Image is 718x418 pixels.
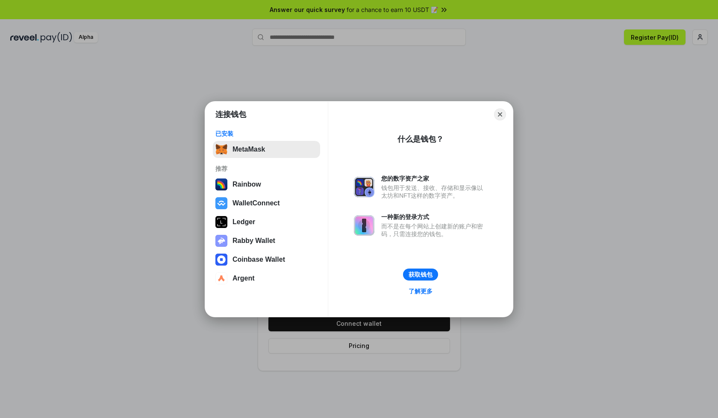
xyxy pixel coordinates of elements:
[213,270,320,287] button: Argent
[232,218,255,226] div: Ledger
[232,275,255,282] div: Argent
[354,215,374,236] img: svg+xml,%3Csvg%20xmlns%3D%22http%3A%2F%2Fwww.w3.org%2F2000%2Fsvg%22%20fill%3D%22none%22%20viewBox...
[381,222,487,238] div: 而不是在每个网站上创建新的账户和密码，只需连接您的钱包。
[213,251,320,268] button: Coinbase Wallet
[232,199,280,207] div: WalletConnect
[397,134,444,144] div: 什么是钱包？
[403,286,438,297] a: 了解更多
[213,176,320,193] button: Rainbow
[494,108,506,120] button: Close
[232,256,285,263] div: Coinbase Wallet
[215,143,227,155] img: svg+xml,%3Csvg%20fill%3D%22none%22%20height%3D%2233%22%20viewBox%3D%220%200%2035%2033%22%20width%...
[215,235,227,247] img: svg+xml,%3Csvg%20xmlns%3D%22http%3A%2F%2Fwww.w3.org%2F2000%2Fsvg%22%20fill%3D%22none%22%20viewBox...
[213,141,320,158] button: MetaMask
[215,178,227,190] img: svg+xml,%3Csvg%20width%3D%22120%22%20height%3D%22120%22%20viewBox%3D%220%200%20120%20120%22%20fil...
[215,272,227,284] img: svg+xml,%3Csvg%20width%3D%2228%22%20height%3D%2228%22%20viewBox%3D%220%200%2028%2028%22%20fill%3D...
[213,232,320,249] button: Rabby Wallet
[381,175,487,182] div: 您的数字资产之家
[215,130,318,137] div: 已安装
[381,184,487,199] div: 钱包用于发送、接收、存储和显示像以太坊和NFT这样的数字资产。
[215,254,227,266] img: svg+xml,%3Csvg%20width%3D%2228%22%20height%3D%2228%22%20viewBox%3D%220%200%2028%2028%22%20fill%3D...
[215,197,227,209] img: svg+xml,%3Csvg%20width%3D%2228%22%20height%3D%2228%22%20viewBox%3D%220%200%2028%2028%22%20fill%3D...
[215,109,246,120] h1: 连接钱包
[213,195,320,212] button: WalletConnect
[381,213,487,221] div: 一种新的登录方式
[213,213,320,231] button: Ledger
[232,181,261,188] div: Rainbow
[409,287,433,295] div: 了解更多
[232,237,275,245] div: Rabby Wallet
[215,165,318,172] div: 推荐
[354,177,374,197] img: svg+xml,%3Csvg%20xmlns%3D%22http%3A%2F%2Fwww.w3.org%2F2000%2Fsvg%22%20fill%3D%22none%22%20viewBox...
[409,271,433,278] div: 获取钱包
[403,269,438,281] button: 获取钱包
[232,146,265,153] div: MetaMask
[215,216,227,228] img: svg+xml,%3Csvg%20xmlns%3D%22http%3A%2F%2Fwww.w3.org%2F2000%2Fsvg%22%20width%3D%2228%22%20height%3...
